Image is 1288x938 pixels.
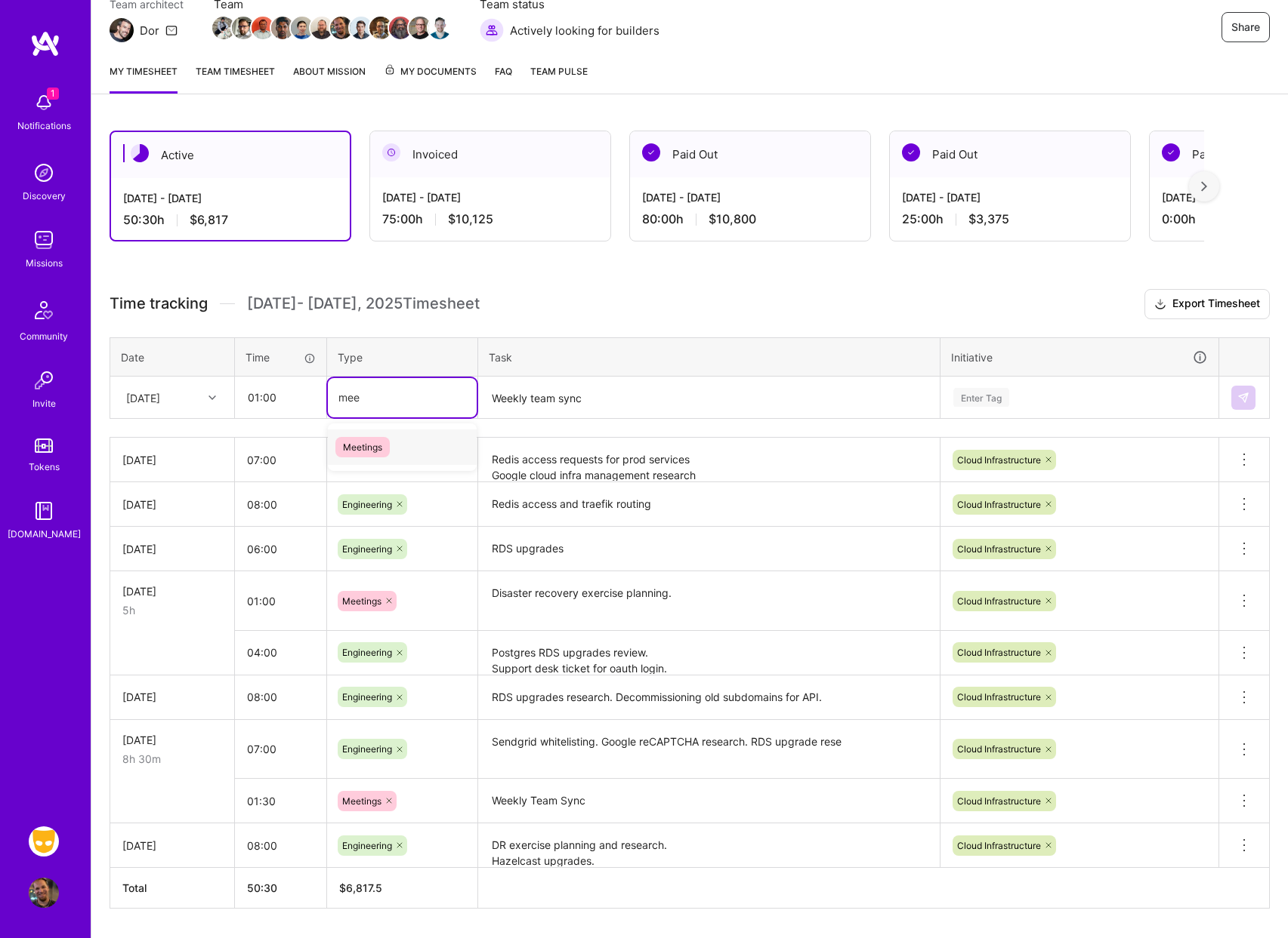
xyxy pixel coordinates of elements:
[312,15,332,41] a: Team Member Avatar
[480,825,938,866] textarea: DR exercise planning and research. Hazelcast upgrades. Sendgrid whitelisting.
[480,632,938,674] textarea: Postgres RDS upgrades review. Support desk ticket for oauth login.
[110,18,134,42] img: Team Architect
[369,17,392,39] img: Team Member Avatar
[478,337,941,377] th: Task
[642,143,660,161] img: Paid Out
[122,497,222,512] div: [DATE]
[30,30,60,57] img: logo
[957,499,1041,510] span: Cloud Infrastructure
[410,15,430,41] a: Team Member Avatar
[235,632,326,672] input: HH:MM
[951,349,1208,366] div: Initiative
[273,15,292,41] a: Team Member Avatar
[350,17,372,39] img: Team Member Avatar
[382,143,400,161] img: Invoiced
[292,15,312,41] a: Team Member Avatar
[332,15,351,41] a: Team Member Avatar
[253,15,273,41] a: Team Member Avatar
[890,131,1130,177] div: Paid Out
[235,781,326,821] input: HH:MM
[430,15,449,41] a: Team Member Avatar
[391,15,410,41] a: Team Member Avatar
[196,63,275,94] a: Team timesheet
[235,529,326,569] input: HH:MM
[630,131,870,177] div: Paid Out
[1154,297,1166,312] i: icon Download
[29,459,60,475] div: Tokens
[165,24,178,36] i: icon Mail
[126,389,160,405] div: [DATE]
[29,496,59,526] img: guide book
[1144,289,1270,319] button: Export Timesheet
[480,721,938,778] textarea: Sendgrid whitelisting. Google reCAPTCHA research. RDS upgrade rese
[26,255,63,271] div: Missions
[335,437,390,457] span: Meetings
[32,395,56,411] div: Invite
[29,88,59,118] img: bell
[1231,20,1260,35] span: Share
[122,541,222,557] div: [DATE]
[123,190,338,206] div: [DATE] - [DATE]
[342,691,392,703] span: Engineering
[235,581,326,621] input: HH:MM
[29,365,59,395] img: Invite
[480,780,938,822] textarea: Weekly Team Sync
[123,212,338,228] div: 50:30 h
[957,691,1041,703] span: Cloud Infrastructure
[25,878,63,908] a: User Avatar
[339,881,382,894] span: $ 6,817.5
[26,292,62,328] img: Community
[122,689,222,705] div: [DATE]
[530,66,588,77] span: Team Pulse
[342,840,392,851] span: Engineering
[384,63,477,94] a: My Documents
[247,294,480,313] span: [DATE] - [DATE] , 2025 Timesheet
[968,211,1009,227] span: $3,375
[235,826,326,866] input: HH:MM
[47,88,59,100] span: 1
[342,595,381,607] span: Meetings
[110,868,235,909] th: Total
[1222,12,1270,42] button: Share
[327,337,478,377] th: Type
[29,878,59,908] img: User Avatar
[235,440,326,480] input: HH:MM
[448,211,493,227] span: $10,125
[291,17,314,39] img: Team Member Avatar
[480,378,938,418] textarea: Weekly team sync
[409,17,431,39] img: Team Member Avatar
[235,677,326,717] input: HH:MM
[382,211,598,227] div: 75:00 h
[330,17,353,39] img: Team Member Avatar
[8,526,81,542] div: [DOMAIN_NAME]
[953,386,1009,409] div: Enter Tag
[122,838,222,853] div: [DATE]
[480,484,938,525] textarea: Redis access and traefik routing
[122,602,222,618] div: 5h
[252,17,274,39] img: Team Member Avatar
[480,573,938,629] textarea: Disaster recovery exercise planning.
[389,17,412,39] img: Team Member Avatar
[110,294,208,313] span: Time tracking
[235,729,326,769] input: HH:MM
[35,438,53,453] img: tokens
[957,595,1041,607] span: Cloud Infrastructure
[233,15,253,41] a: Team Member Avatar
[246,349,316,365] div: Time
[384,63,477,80] span: My Documents
[480,677,938,718] textarea: RDS upgrades research. Decommissioning old subdomains for API.
[208,394,216,401] i: icon Chevron
[140,23,159,38] div: Dor
[709,211,756,227] span: $10,800
[902,189,1118,205] div: [DATE] - [DATE]
[642,189,858,205] div: [DATE] - [DATE]
[902,143,920,161] img: Paid Out
[122,452,222,468] div: [DATE]
[642,211,858,227] div: 80:00 h
[957,543,1041,555] span: Cloud Infrastructure
[530,63,588,94] a: Team Pulse
[212,17,235,39] img: Team Member Avatar
[25,826,63,857] a: Grindr: Mobile + BE + Cloud
[957,647,1041,658] span: Cloud Infrastructure
[29,158,59,188] img: discovery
